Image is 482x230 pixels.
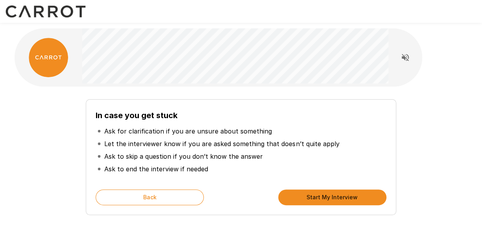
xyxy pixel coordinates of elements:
[104,164,208,174] p: Ask to end the interview if needed
[397,50,413,65] button: Read questions aloud
[104,139,339,148] p: Let the interviewer know if you are asked something that doesn’t quite apply
[104,152,263,161] p: Ask to skip a question if you don’t know the answer
[96,111,177,120] b: In case you get stuck
[104,126,272,136] p: Ask for clarification if you are unsure about something
[96,189,204,205] button: Back
[29,38,68,77] img: carrot_logo.png
[278,189,386,205] button: Start My Interview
